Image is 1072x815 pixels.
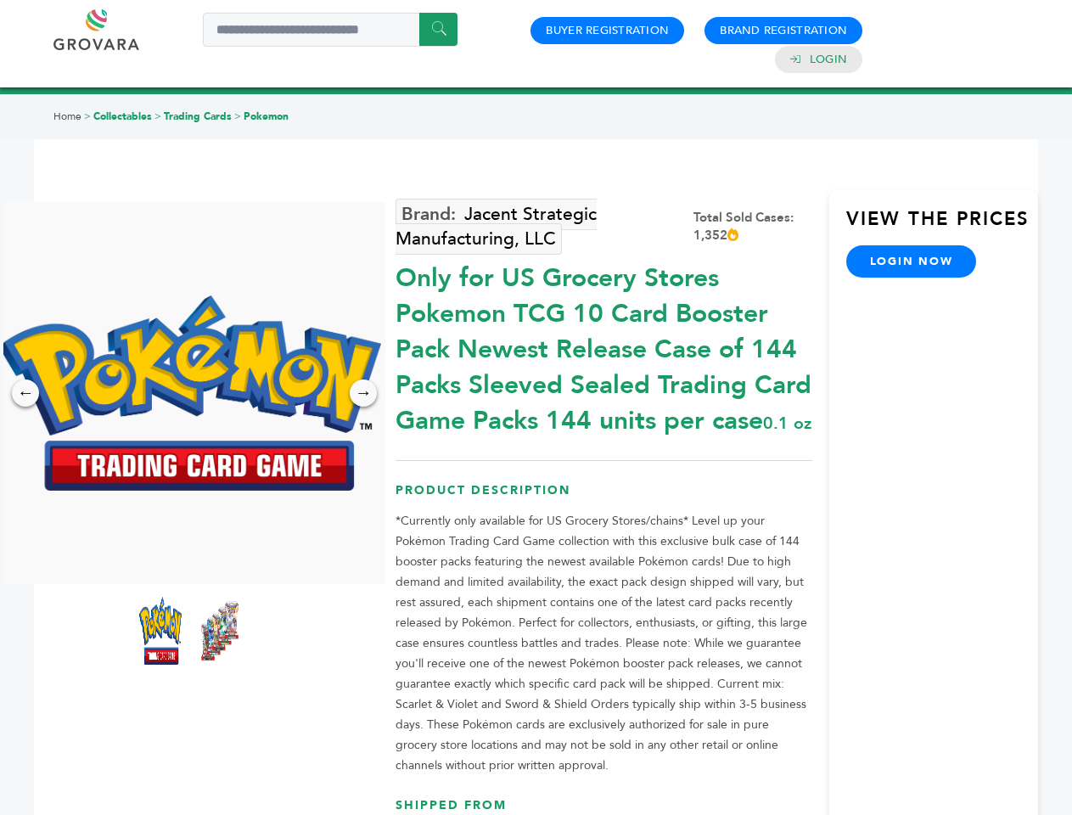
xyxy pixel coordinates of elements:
[53,110,81,123] a: Home
[234,110,241,123] span: >
[846,206,1038,245] h3: View the Prices
[199,597,241,665] img: *Only for US Grocery Stores* Pokemon TCG 10 Card Booster Pack – Newest Release (Case of 144 Packs...
[244,110,289,123] a: Pokemon
[720,23,847,38] a: Brand Registration
[846,245,977,278] a: login now
[139,597,182,665] img: *Only for US Grocery Stores* Pokemon TCG 10 Card Booster Pack – Newest Release (Case of 144 Packs...
[396,511,812,776] p: *Currently only available for US Grocery Stores/chains* Level up your Pokémon Trading Card Game c...
[693,209,812,244] div: Total Sold Cases: 1,352
[93,110,152,123] a: Collectables
[84,110,91,123] span: >
[396,482,812,512] h3: Product Description
[810,52,847,67] a: Login
[396,252,812,439] div: Only for US Grocery Stores Pokemon TCG 10 Card Booster Pack Newest Release Case of 144 Packs Slee...
[350,379,377,407] div: →
[396,199,597,255] a: Jacent Strategic Manufacturing, LLC
[203,13,457,47] input: Search a product or brand...
[763,412,811,435] span: 0.1 oz
[154,110,161,123] span: >
[546,23,669,38] a: Buyer Registration
[12,379,39,407] div: ←
[164,110,232,123] a: Trading Cards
